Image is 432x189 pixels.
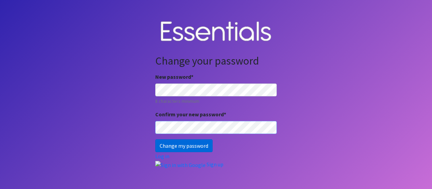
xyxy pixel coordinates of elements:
input: Change my password [155,139,213,152]
img: Sign in with Google [155,161,206,169]
small: 8 characters minimum [155,98,277,105]
abbr: required [224,111,226,118]
label: Confirm your new password [155,110,226,118]
img: Human Essentials [155,15,277,49]
abbr: required [191,73,193,80]
h2: Change your password [155,54,277,67]
a: Sign up [207,161,223,168]
a: Log in [155,153,169,160]
label: New password [155,73,193,81]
